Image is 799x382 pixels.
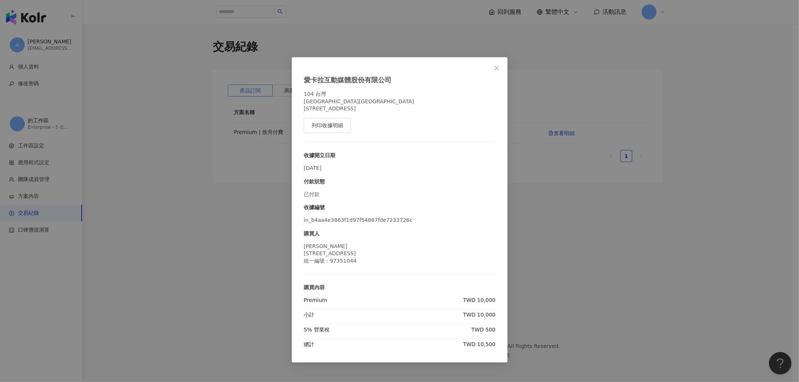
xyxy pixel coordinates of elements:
span: close [494,65,500,71]
span: 列印收據明細 [312,122,343,128]
div: 小計 [304,311,314,319]
div: 已付款 [304,191,496,198]
div: 統一編號 : 97351044 [304,257,357,265]
strong: 付款狀態 [304,178,325,184]
div: [DATE] [304,165,496,172]
div: 總計 [304,341,314,348]
strong: 購買人 [304,230,320,236]
div: [GEOGRAPHIC_DATA][GEOGRAPHIC_DATA] [304,98,414,106]
button: 列印收據明細 [304,118,351,133]
strong: 購買內容 [304,284,325,290]
div: in_b4aa4e3863f1d97f54867fde7233726c [304,217,496,224]
div: TWD 10,500 [463,341,496,348]
strong: 收據編號 [304,204,325,210]
div: 104 台灣 [304,91,414,98]
strong: 收據開立日期 [304,152,335,158]
div: TWD 10,000 [463,311,496,319]
div: TWD 500 [471,326,495,334]
div: 愛卡拉互動媒體股份有限公司 [304,75,496,85]
div: [PERSON_NAME] [304,243,357,250]
div: 5% 營業稅 [304,326,330,334]
div: [STREET_ADDRESS] [304,250,357,258]
div: [STREET_ADDRESS] [304,106,414,113]
div: TWD 10,000 [463,297,496,304]
div: Premium [304,297,327,304]
button: Close [489,61,504,76]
